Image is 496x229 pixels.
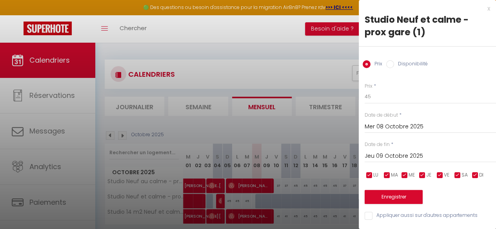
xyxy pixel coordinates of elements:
label: Date de fin [365,141,390,148]
label: Prix [365,83,372,90]
div: Studio Neuf et calme - prox gare (1) [365,13,490,38]
span: LU [373,171,378,179]
button: Enregistrer [365,190,423,204]
span: JE [426,171,431,179]
span: VE [444,171,449,179]
span: ME [409,171,415,179]
span: SA [461,171,468,179]
span: MA [391,171,398,179]
div: x [359,4,490,13]
label: Date de début [365,112,398,119]
span: DI [479,171,483,179]
label: Disponibilité [394,60,428,69]
label: Prix [371,60,382,69]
